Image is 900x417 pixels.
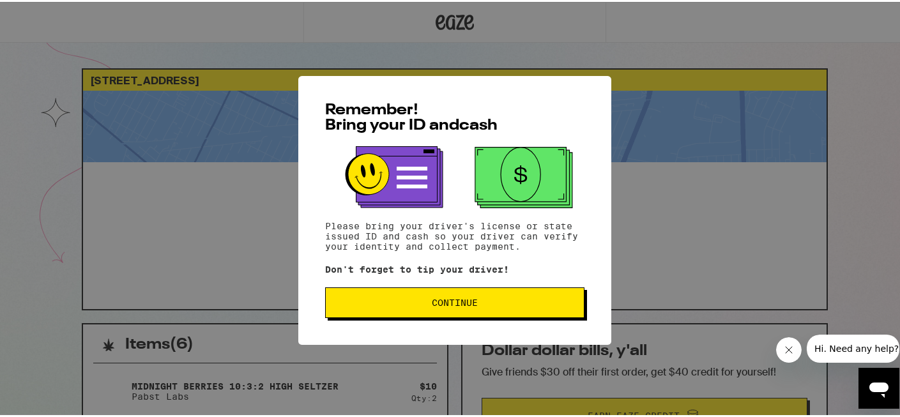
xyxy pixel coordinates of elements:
p: Please bring your driver's license or state issued ID and cash so your driver can verify your ide... [325,219,584,250]
p: Don't forget to tip your driver! [325,262,584,273]
span: Continue [432,296,478,305]
iframe: Close message [776,335,802,361]
iframe: Button to launch messaging window [858,366,899,407]
iframe: Message from company [807,333,899,361]
button: Continue [325,285,584,316]
span: Remember! Bring your ID and cash [325,101,498,132]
